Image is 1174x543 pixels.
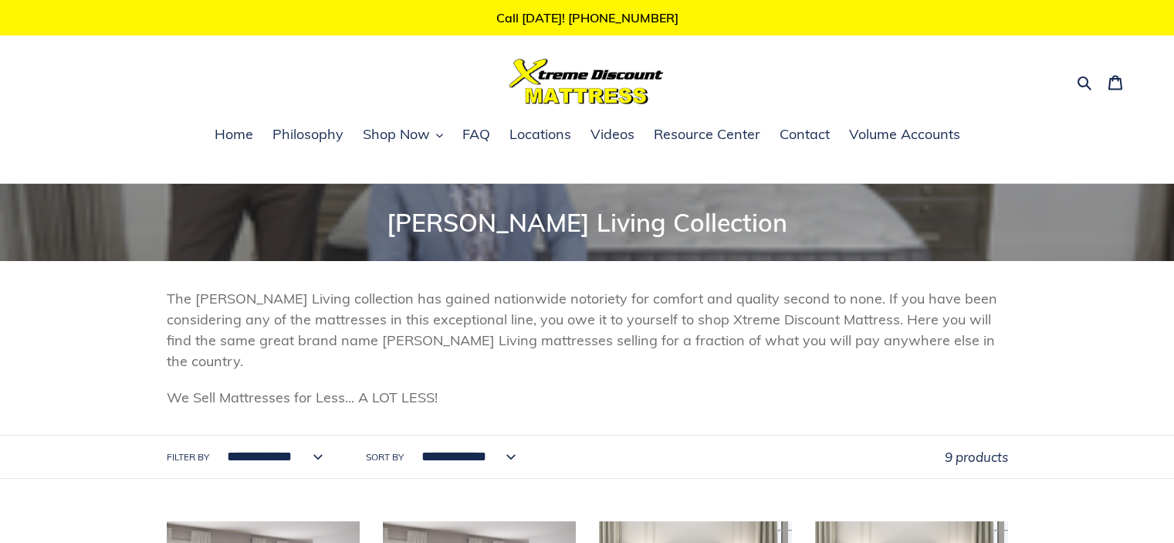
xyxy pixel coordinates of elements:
a: Contact [772,124,837,147]
p: The [PERSON_NAME] Living collection has gained nationwide notoriety for comfort and quality secon... [167,288,1008,372]
span: [PERSON_NAME] Living Collection [387,207,787,238]
a: FAQ [455,124,498,147]
span: Contact [780,125,830,144]
a: Locations [502,124,579,147]
a: Philosophy [265,124,351,147]
a: Volume Accounts [841,124,968,147]
img: Xtreme Discount Mattress [509,59,664,104]
span: Philosophy [272,125,343,144]
span: Home [215,125,253,144]
span: 9 products [945,449,1008,465]
span: Volume Accounts [849,125,960,144]
p: We Sell Mattresses for Less... A LOT LESS! [167,387,1008,408]
button: Shop Now [355,124,451,147]
span: Videos [590,125,634,144]
a: Resource Center [646,124,768,147]
span: Locations [509,125,571,144]
span: Resource Center [654,125,760,144]
label: Sort by [366,450,404,464]
span: FAQ [462,125,490,144]
label: Filter by [167,450,209,464]
span: Shop Now [363,125,430,144]
a: Home [207,124,261,147]
a: Videos [583,124,642,147]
